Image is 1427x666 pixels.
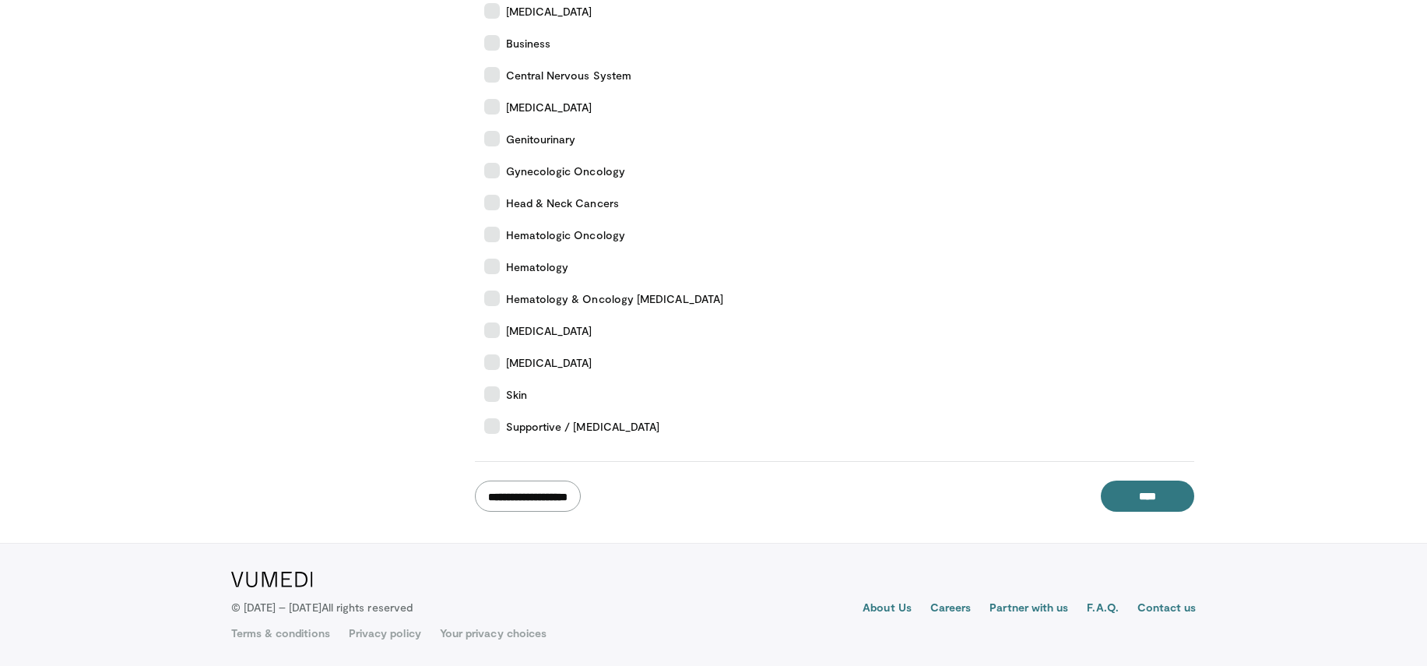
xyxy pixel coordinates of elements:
[506,67,632,83] span: Central Nervous System
[1087,600,1118,618] a: F.A.Q.
[231,625,330,641] a: Terms & conditions
[506,99,592,115] span: [MEDICAL_DATA]
[930,600,972,618] a: Careers
[506,3,592,19] span: [MEDICAL_DATA]
[506,163,625,179] span: Gynecologic Oncology
[322,601,413,614] span: All rights reserved
[231,600,413,615] p: © [DATE] – [DATE]
[506,386,527,403] span: Skin
[506,35,551,51] span: Business
[506,418,660,435] span: Supportive / [MEDICAL_DATA]
[231,572,313,587] img: VuMedi Logo
[506,195,619,211] span: Head & Neck Cancers
[506,354,592,371] span: [MEDICAL_DATA]
[863,600,912,618] a: About Us
[506,322,592,339] span: [MEDICAL_DATA]
[1137,600,1197,618] a: Contact us
[506,291,724,307] span: Hematology & Oncology [MEDICAL_DATA]
[989,600,1068,618] a: Partner with us
[506,131,576,147] span: Genitourinary
[506,259,569,275] span: Hematology
[349,625,421,641] a: Privacy policy
[440,625,547,641] a: Your privacy choices
[506,227,625,243] span: Hematologic Oncology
